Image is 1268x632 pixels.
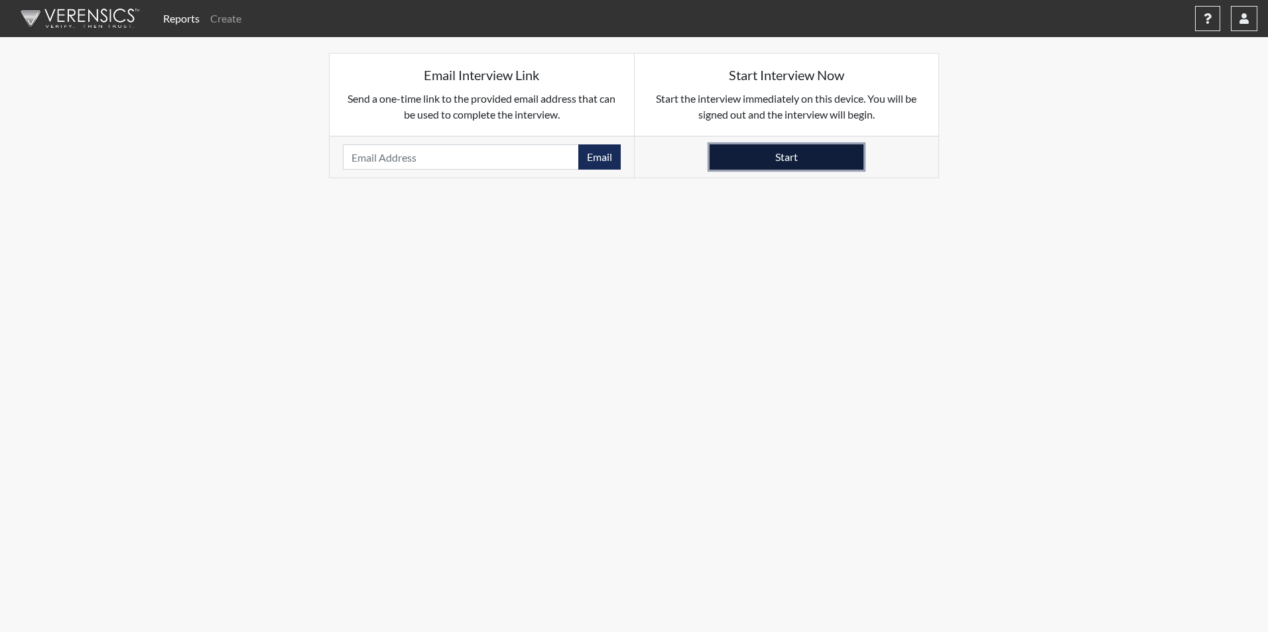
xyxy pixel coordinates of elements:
p: Send a one-time link to the provided email address that can be used to complete the interview. [343,91,621,123]
button: Email [578,144,621,170]
a: Reports [158,5,205,32]
button: Start [710,144,863,170]
h5: Start Interview Now [648,67,926,83]
h5: Email Interview Link [343,67,621,83]
a: Create [205,5,247,32]
input: Email Address [343,144,579,170]
p: Start the interview immediately on this device. You will be signed out and the interview will begin. [648,91,926,123]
